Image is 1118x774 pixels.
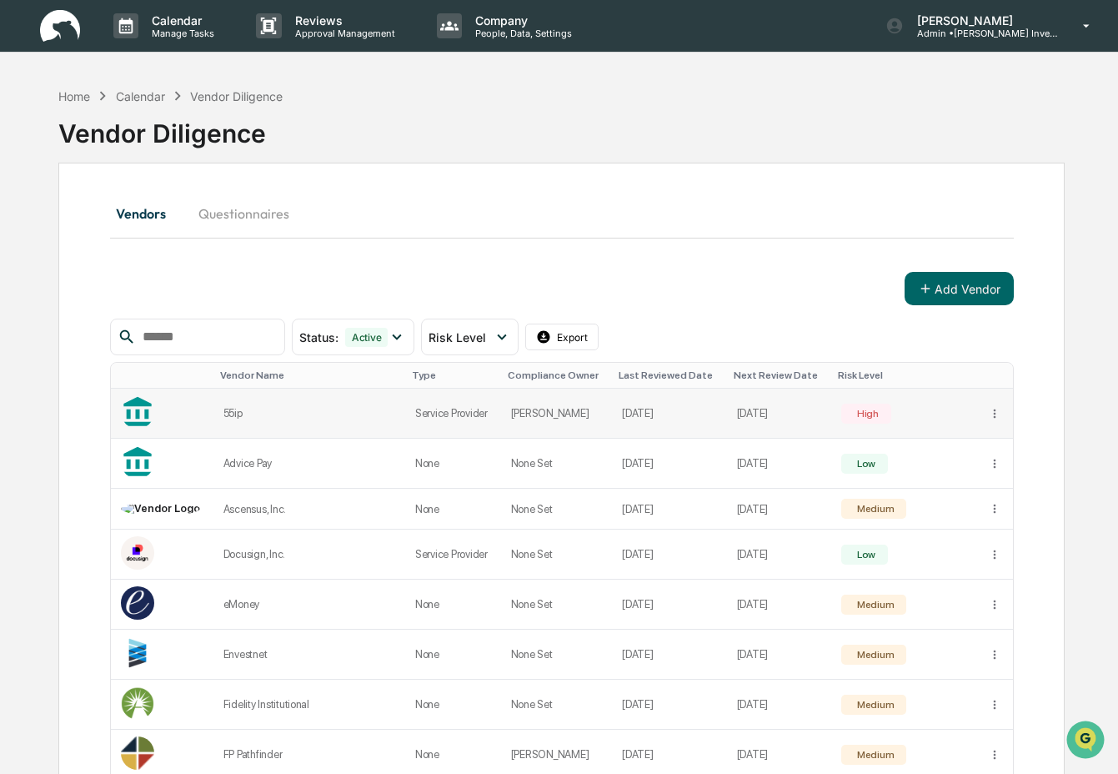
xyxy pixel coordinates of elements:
[58,105,1065,148] div: Vendor Diligence
[10,204,114,234] a: 🖐️Preclearance
[612,439,727,489] td: [DATE]
[110,193,1014,234] div: secondary tabs example
[121,212,134,225] div: 🗄️
[501,680,612,730] td: None Set
[854,408,879,420] div: High
[33,210,108,227] span: Preclearance
[854,458,875,470] div: Low
[854,599,894,611] div: Medium
[508,369,605,381] div: Toggle SortBy
[462,13,580,28] p: Company
[10,235,112,265] a: 🔎Data Lookup
[501,580,612,630] td: None Set
[220,369,399,381] div: Toggle SortBy
[405,680,501,730] td: None
[40,10,80,43] img: logo
[727,439,831,489] td: [DATE]
[223,457,395,470] div: Advice Pay
[405,439,501,489] td: None
[118,282,202,295] a: Powered byPylon
[612,630,727,680] td: [DATE]
[57,128,273,144] div: Start new chat
[501,389,612,439] td: [PERSON_NAME]
[223,548,395,560] div: Docusign, Inc.
[612,580,727,630] td: [DATE]
[17,212,30,225] div: 🖐️
[412,369,494,381] div: Toggle SortBy
[116,89,165,103] div: Calendar
[166,283,202,295] span: Pylon
[121,736,154,770] img: Vendor Logo
[223,748,395,761] div: FP Pathfinder
[405,630,501,680] td: None
[429,330,486,344] span: Risk Level
[854,749,894,761] div: Medium
[1065,719,1110,764] iframe: Open customer support
[904,28,1059,39] p: Admin • [PERSON_NAME] Investment Advisory
[121,502,200,515] img: Vendor Logo
[223,598,395,611] div: eMoney
[612,680,727,730] td: [DATE]
[727,489,831,530] td: [DATE]
[462,28,580,39] p: People, Data, Settings
[223,648,395,661] div: Envestnet
[838,369,971,381] div: Toggle SortBy
[501,439,612,489] td: None Set
[525,324,599,350] button: Export
[501,630,612,680] td: None Set
[223,407,395,420] div: 55ip
[405,389,501,439] td: Service Provider
[121,686,154,720] img: Vendor Logo
[854,699,894,711] div: Medium
[905,272,1014,305] button: Add Vendor
[299,330,338,344] span: Status :
[121,636,154,670] img: Vendor Logo
[17,244,30,257] div: 🔎
[612,389,727,439] td: [DATE]
[612,489,727,530] td: [DATE]
[854,649,894,661] div: Medium
[501,489,612,530] td: None Set
[854,503,894,515] div: Medium
[223,503,395,515] div: Ascensus, Inc.
[501,530,612,580] td: None Set
[345,328,389,347] div: Active
[121,536,154,570] img: Vendor Logo
[727,580,831,630] td: [DATE]
[405,530,501,580] td: Service Provider
[854,549,875,560] div: Low
[282,13,404,28] p: Reviews
[405,580,501,630] td: None
[114,204,213,234] a: 🗄️Attestations
[58,89,90,103] div: Home
[17,35,303,62] p: How can we help?
[727,680,831,730] td: [DATE]
[190,89,283,103] div: Vendor Diligence
[612,530,727,580] td: [DATE]
[405,489,501,530] td: None
[17,128,47,158] img: 1746055101610-c473b297-6a78-478c-a979-82029cc54cd1
[121,586,154,620] img: Vendor Logo
[727,630,831,680] td: [DATE]
[282,28,404,39] p: Approval Management
[110,193,185,234] button: Vendors
[283,133,303,153] button: Start new chat
[124,369,207,381] div: Toggle SortBy
[138,210,207,227] span: Attestations
[619,369,720,381] div: Toggle SortBy
[33,242,105,259] span: Data Lookup
[185,193,303,234] button: Questionnaires
[727,389,831,439] td: [DATE]
[223,698,395,711] div: Fidelity Institutional
[991,369,1005,381] div: Toggle SortBy
[904,13,1059,28] p: [PERSON_NAME]
[727,530,831,580] td: [DATE]
[138,13,223,28] p: Calendar
[734,369,825,381] div: Toggle SortBy
[57,144,211,158] div: We're available if you need us!
[138,28,223,39] p: Manage Tasks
